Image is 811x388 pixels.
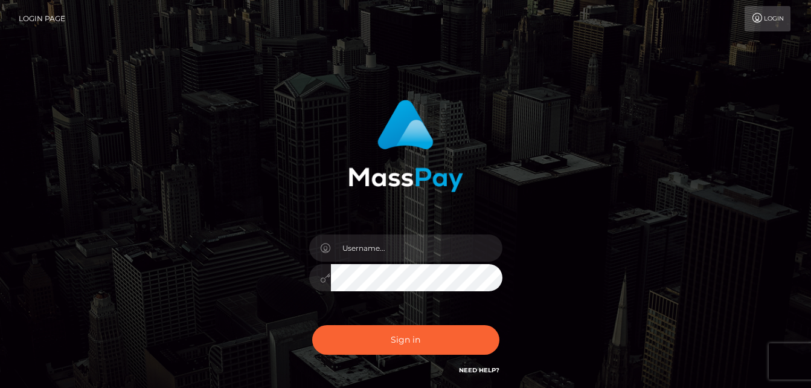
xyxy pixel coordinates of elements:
a: Login [745,6,790,31]
img: MassPay Login [348,100,463,192]
input: Username... [331,234,502,262]
button: Sign in [312,325,499,355]
a: Login Page [19,6,65,31]
a: Need Help? [459,366,499,374]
